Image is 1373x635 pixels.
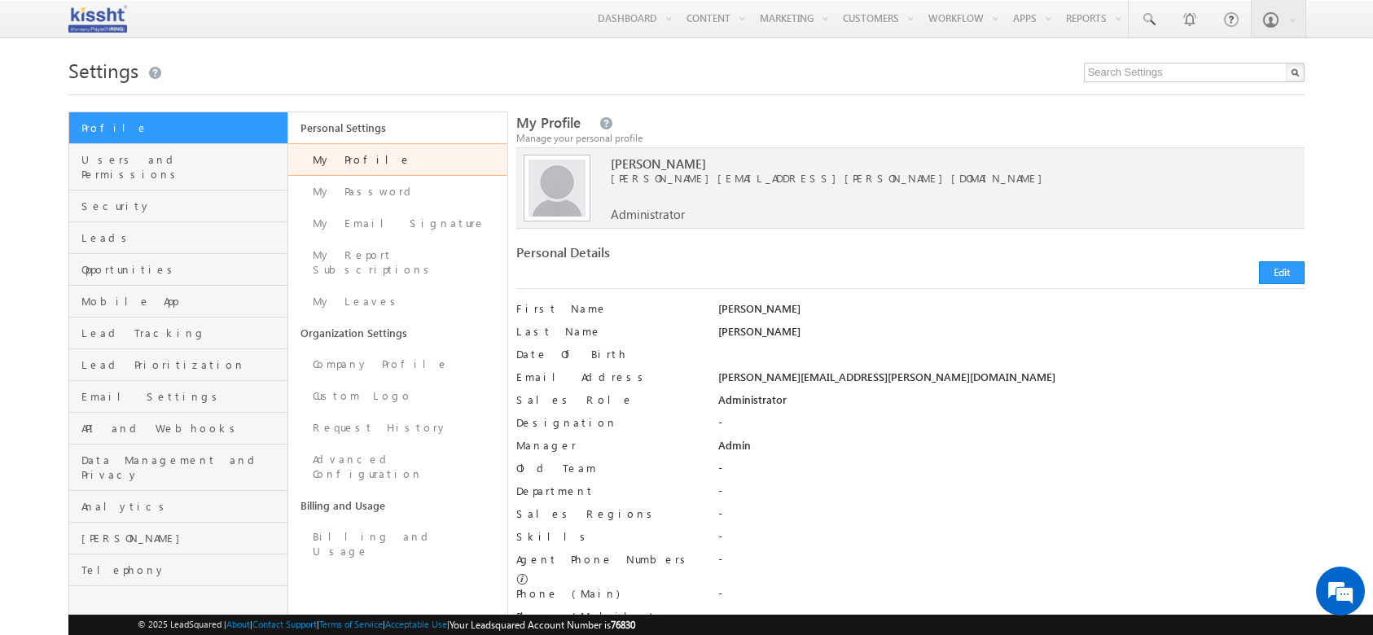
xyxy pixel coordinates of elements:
[81,152,283,182] span: Users and Permissions
[69,112,287,144] a: Profile
[516,461,698,475] label: Old Team
[611,619,635,631] span: 76830
[718,484,1304,506] div: -
[718,506,1304,529] div: -
[252,619,317,629] a: Contact Support
[516,609,653,624] label: Phone (Mobile)
[69,317,287,349] a: Lead Tracking
[288,412,507,444] a: Request History
[1259,261,1305,284] button: Edit
[138,617,635,633] span: © 2025 LeadSquared | | | | |
[81,262,283,277] span: Opportunities
[69,222,287,254] a: Leads
[288,380,507,412] a: Custom Logo
[516,113,581,132] span: My Profile
[319,619,383,629] a: Terms of Service
[718,438,1304,461] div: Admin
[718,461,1304,484] div: -
[68,4,127,33] img: Custom Logo
[516,438,698,453] label: Manager
[718,324,1304,347] div: [PERSON_NAME]
[81,499,283,514] span: Analytics
[81,230,283,245] span: Leads
[69,349,287,381] a: Lead Prioritization
[69,413,287,444] a: API and Webhooks
[288,521,507,567] a: Billing and Usage
[69,554,287,586] a: Telephony
[68,57,138,83] span: Settings
[450,619,635,631] span: Your Leadsquared Account Number is
[69,491,287,523] a: Analytics
[611,207,685,221] span: Administrator
[516,301,698,316] label: First Name
[611,171,1241,186] span: [PERSON_NAME][EMAIL_ADDRESS][PERSON_NAME][DOMAIN_NAME]
[516,506,698,521] label: Sales Regions
[69,444,287,491] a: Data Management and Privacy
[718,370,1304,392] div: [PERSON_NAME][EMAIL_ADDRESS][PERSON_NAME][DOMAIN_NAME]
[516,586,698,601] label: Phone (Main)
[81,389,283,404] span: Email Settings
[81,326,283,340] span: Lead Tracking
[718,301,1304,324] div: [PERSON_NAME]
[81,294,283,309] span: Mobile App
[1084,63,1305,82] input: Search Settings
[516,484,698,498] label: Department
[385,619,447,629] a: Acceptable Use
[516,347,698,361] label: Date Of Birth
[718,609,1304,632] div: -
[69,381,287,413] a: Email Settings
[718,586,1304,609] div: -
[516,392,698,407] label: Sales Role
[718,552,1304,575] div: -
[516,415,698,430] label: Designation
[288,348,507,380] a: Company Profile
[81,453,283,482] span: Data Management and Privacy
[516,324,698,339] label: Last Name
[81,421,283,436] span: API and Webhooks
[81,120,283,135] span: Profile
[81,199,283,213] span: Security
[226,619,250,629] a: About
[69,286,287,317] a: Mobile App
[288,444,507,490] a: Advanced Configuration
[516,245,900,268] div: Personal Details
[718,529,1304,552] div: -
[288,176,507,208] a: My Password
[718,415,1304,438] div: -
[69,144,287,190] a: Users and Permissions
[69,190,287,222] a: Security
[288,112,507,143] a: Personal Settings
[288,208,507,239] a: My Email Signature
[69,254,287,286] a: Opportunities
[516,529,698,544] label: Skills
[718,392,1304,415] div: Administrator
[516,552,691,567] label: Agent Phone Numbers
[288,490,507,521] a: Billing and Usage
[516,131,1304,146] div: Manage your personal profile
[69,523,287,554] a: [PERSON_NAME]
[288,317,507,348] a: Organization Settings
[288,286,507,317] a: My Leaves
[611,156,1241,171] span: [PERSON_NAME]
[288,143,507,176] a: My Profile
[81,531,283,545] span: [PERSON_NAME]
[516,370,698,384] label: Email Address
[81,357,283,372] span: Lead Prioritization
[81,563,283,577] span: Telephony
[288,239,507,286] a: My Report Subscriptions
